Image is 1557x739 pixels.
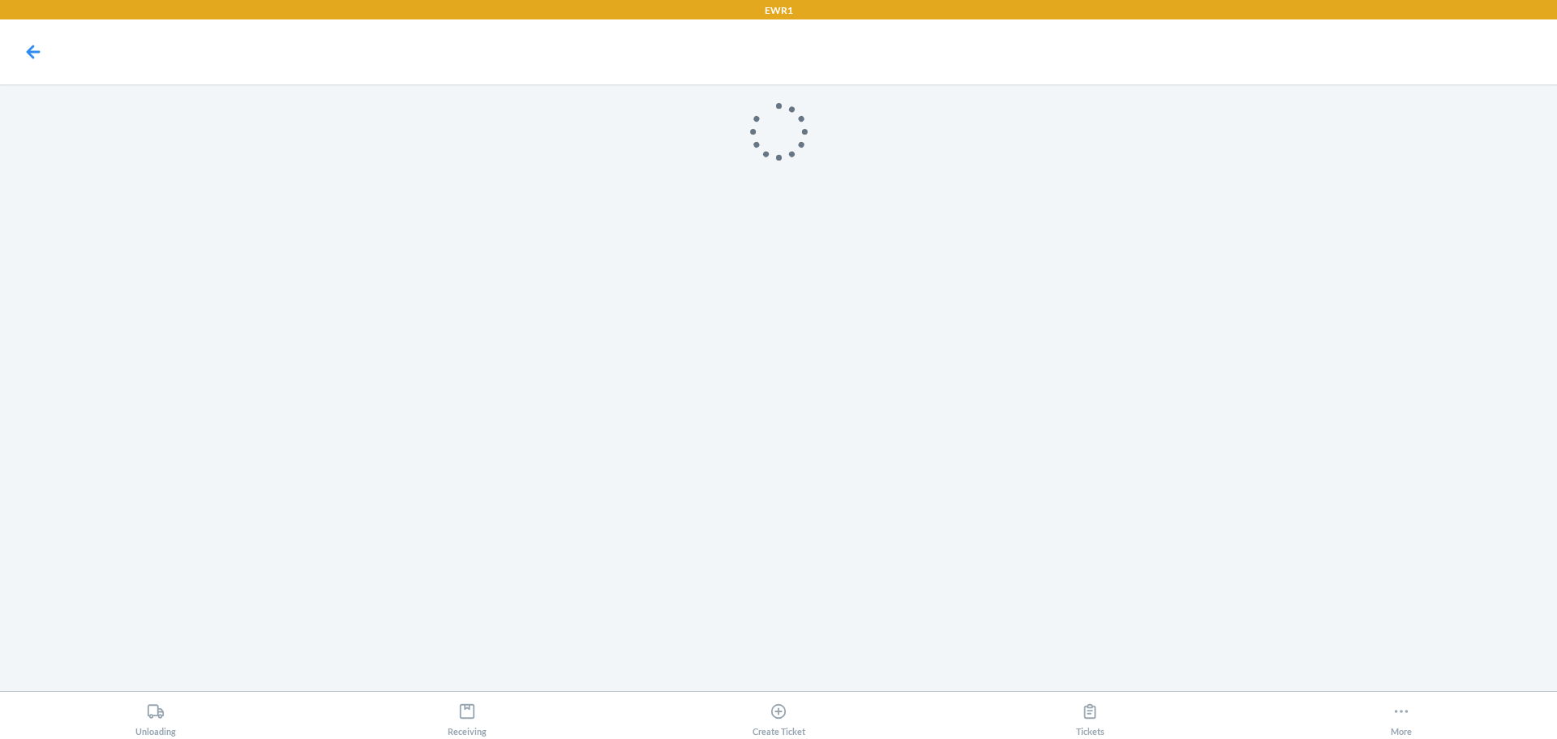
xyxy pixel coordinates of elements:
[753,696,805,737] div: Create Ticket
[623,692,934,737] button: Create Ticket
[311,692,623,737] button: Receiving
[135,696,176,737] div: Unloading
[448,696,487,737] div: Receiving
[1076,696,1104,737] div: Tickets
[1391,696,1412,737] div: More
[765,3,793,18] p: EWR1
[934,692,1246,737] button: Tickets
[1246,692,1557,737] button: More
